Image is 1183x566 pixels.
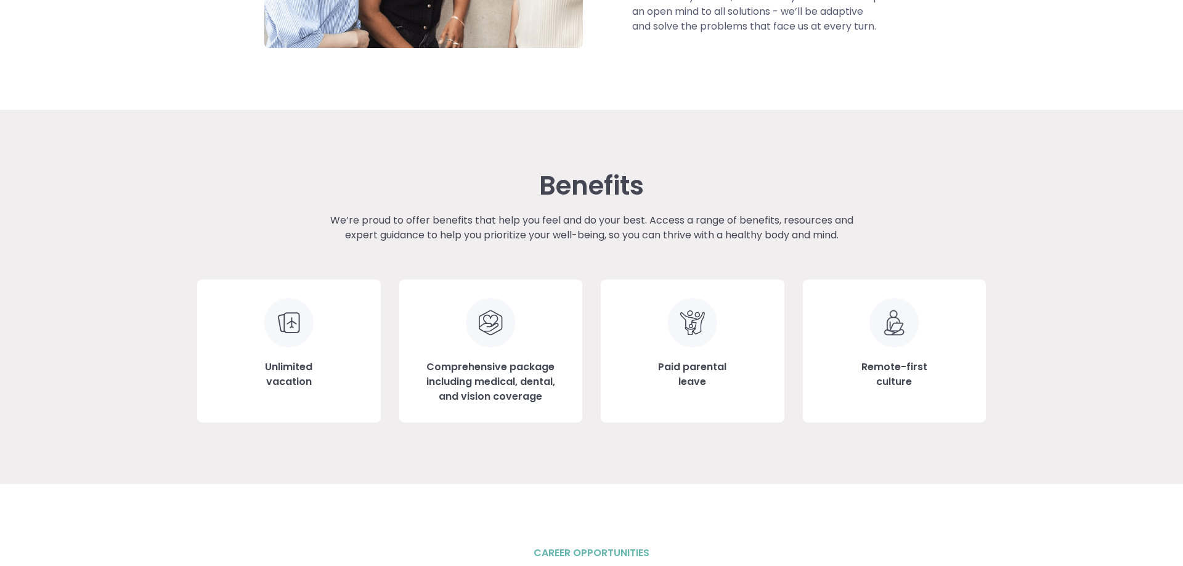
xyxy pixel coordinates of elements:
[265,360,312,389] h3: Unlimited vacation
[869,298,919,347] img: Remote-first culture icon
[667,298,717,347] img: Clip art of family of 3 embraced facing forward
[466,298,516,347] img: Clip art of hand holding a heart
[539,171,644,201] h3: Benefits
[264,298,314,347] img: Unlimited vacation icon
[418,360,564,404] h3: Comprehensive package including medical, dental, and vision coverage
[658,360,726,389] h3: Paid parental leave
[861,360,927,389] h3: Remote-first culture
[534,546,649,560] h2: career opportunities
[315,213,868,243] p: We’re proud to offer benefits that help you feel and do your best. Access a range of benefits, re...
